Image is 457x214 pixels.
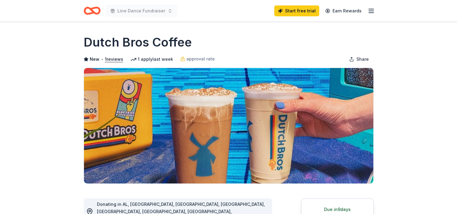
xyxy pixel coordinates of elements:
[101,57,103,62] span: •
[90,56,99,63] span: New
[180,55,215,63] a: approval rate
[322,5,365,16] a: Earn Rewards
[105,5,177,17] button: Line Dance Fundraiser
[84,4,101,18] a: Home
[356,56,369,63] span: Share
[84,68,373,183] img: Image for Dutch Bros Coffee
[117,7,165,15] span: Line Dance Fundraiser
[186,55,215,63] span: approval rate
[309,206,366,213] div: Due in 9 days
[105,56,123,63] button: 1reviews
[274,5,319,16] a: Start free trial
[344,53,374,65] button: Share
[130,56,173,63] div: 1 apply last week
[84,34,192,51] h1: Dutch Bros Coffee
